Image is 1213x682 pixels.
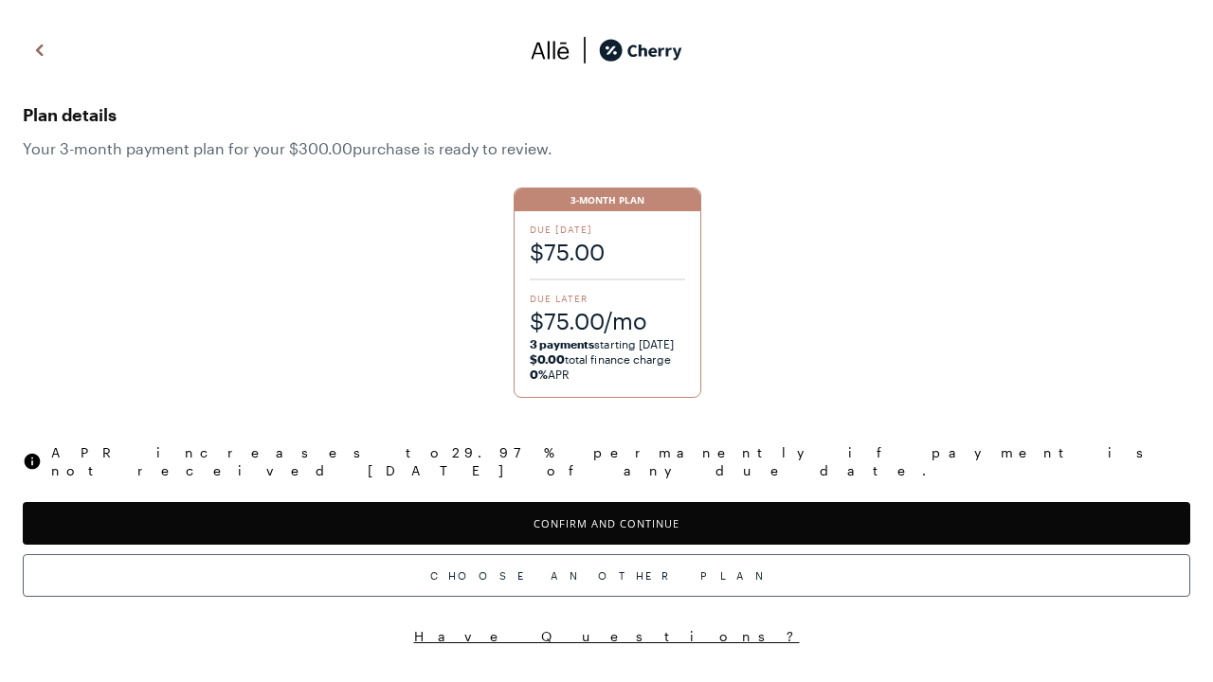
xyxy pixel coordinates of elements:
[599,36,682,64] img: cherry_black_logo-DrOE_MJI.svg
[530,368,548,381] strong: 0%
[23,99,1190,130] span: Plan details
[531,36,570,64] img: svg%3e
[570,36,599,64] img: svg%3e
[530,223,686,236] span: Due [DATE]
[23,554,1190,597] div: Choose Another Plan
[51,443,1190,479] span: APR increases to 29.97 % permanently if payment is not received [DATE] of any due date.
[530,352,565,366] strong: $0.00
[530,305,686,336] span: $75.00/mo
[530,337,595,350] strong: 3 payments
[530,292,686,305] span: Due Later
[23,139,1190,157] span: Your 3 -month payment plan for your $300.00 purchase is ready to review.
[23,502,1190,545] button: Confirm and Continue
[23,452,42,471] img: svg%3e
[530,337,675,350] span: starting [DATE]
[530,368,570,381] span: APR
[515,188,701,211] div: 3-Month Plan
[530,236,686,267] span: $75.00
[530,352,672,366] span: total finance charge
[28,36,51,64] img: svg%3e
[23,627,1190,645] button: Have Questions?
